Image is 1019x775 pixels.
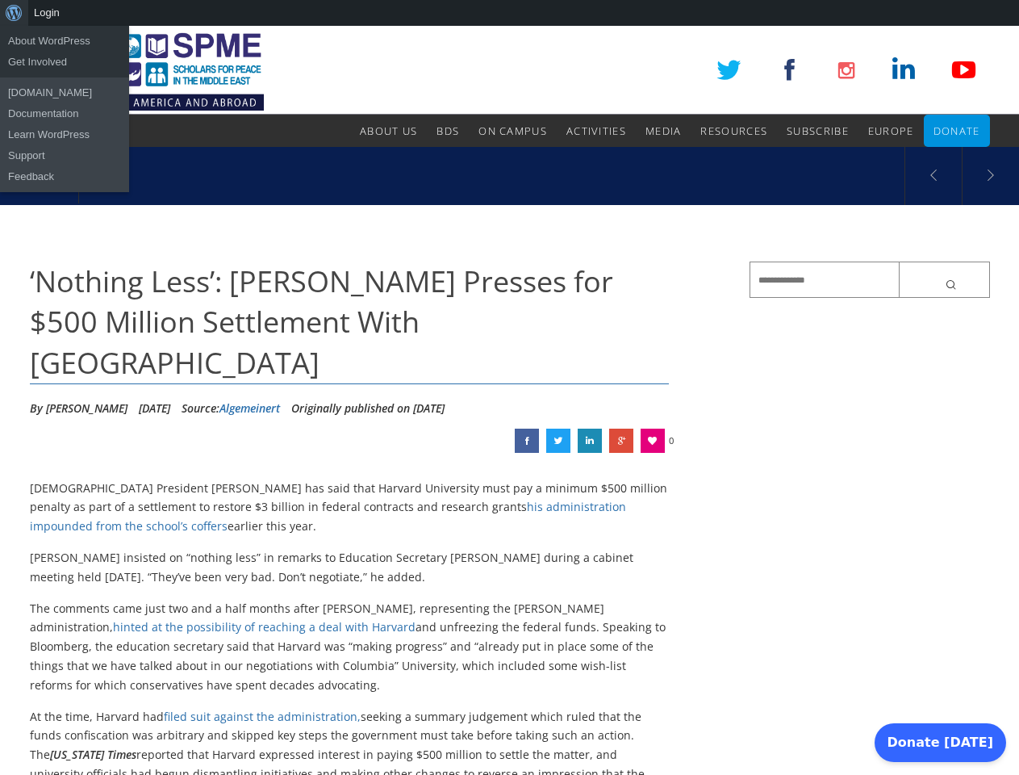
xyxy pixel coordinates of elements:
[787,115,849,147] a: Subscribe
[30,396,127,421] li: By [PERSON_NAME]
[436,115,459,147] a: BDS
[360,124,417,138] span: About Us
[700,124,767,138] span: Resources
[50,747,136,762] em: [US_STATE] Times
[139,396,170,421] li: [DATE]
[645,115,682,147] a: Media
[182,396,280,421] div: Source:
[868,115,914,147] a: Europe
[360,115,417,147] a: About Us
[700,115,767,147] a: Resources
[933,124,980,138] span: Donate
[291,396,445,421] li: Originally published on [DATE]
[669,429,674,453] span: 0
[566,115,626,147] a: Activities
[113,619,416,635] a: hinted at the possibility of reaching a deal with Harvard
[645,124,682,138] span: Media
[478,115,547,147] a: On Campus
[164,709,361,724] a: filed suit against the administration,
[30,548,670,587] p: [PERSON_NAME] insisted on “nothing less” in remarks to Education Secretary [PERSON_NAME] during a...
[566,124,626,138] span: Activities
[515,429,539,453] a: ‘Nothing Less’: Trump Presses for $500 Million Settlement With Harvard University
[868,124,914,138] span: Europe
[787,124,849,138] span: Subscribe
[478,124,547,138] span: On Campus
[578,429,602,453] a: ‘Nothing Less’: Trump Presses for $500 Million Settlement With Harvard University
[546,429,570,453] a: ‘Nothing Less’: Trump Presses for $500 Million Settlement With Harvard University
[30,479,670,536] p: [DEMOGRAPHIC_DATA] President [PERSON_NAME] has said that Harvard University must pay a minimum $5...
[30,26,264,115] img: SPME
[436,124,459,138] span: BDS
[933,115,980,147] a: Donate
[219,400,280,416] a: Algemeinert
[609,429,633,453] a: ‘Nothing Less’: Trump Presses for $500 Million Settlement With Harvard University
[30,262,613,383] span: ‘Nothing Less’: [PERSON_NAME] Presses for $500 Million Settlement With [GEOGRAPHIC_DATA]
[30,599,670,695] p: The comments came just two and a half months after [PERSON_NAME], representing the [PERSON_NAME] ...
